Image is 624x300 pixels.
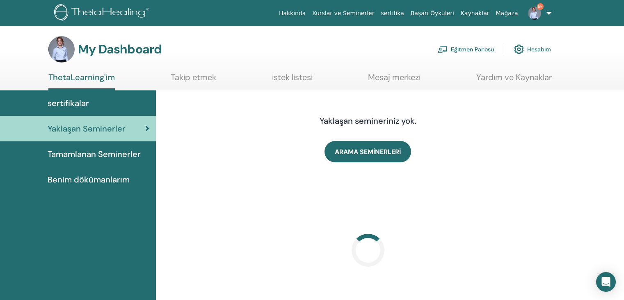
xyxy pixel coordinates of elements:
[335,148,401,156] span: ARAMA SEMİNERLERİ
[492,6,521,21] a: Mağaza
[368,72,421,88] a: Mesaj merkezi
[48,36,75,62] img: default.jpg
[476,72,552,88] a: Yardım ve Kaynaklar
[309,6,377,21] a: Kurslar ve Seminerler
[48,97,89,109] span: sertifikalar
[377,6,407,21] a: sertifika
[514,42,524,56] img: cog.svg
[438,40,494,58] a: Eğitmen Panosu
[514,40,551,58] a: Hesabım
[325,141,411,162] a: ARAMA SEMİNERLERİ
[537,3,544,10] span: 9+
[239,116,497,126] h4: Yaklaşan semineriniz yok.
[48,122,126,135] span: Yaklaşan Seminerler
[457,6,493,21] a: Kaynaklar
[407,6,457,21] a: Başarı Öyküleri
[596,272,616,292] div: Open Intercom Messenger
[54,4,152,23] img: logo.png
[276,6,309,21] a: Hakkında
[48,72,115,90] a: ThetaLearning'im
[48,148,141,160] span: Tamamlanan Seminerler
[171,72,216,88] a: Takip etmek
[438,46,448,53] img: chalkboard-teacher.svg
[272,72,313,88] a: istek listesi
[48,173,130,186] span: Benim dökümanlarım
[78,42,162,57] h3: My Dashboard
[528,7,541,20] img: default.jpg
